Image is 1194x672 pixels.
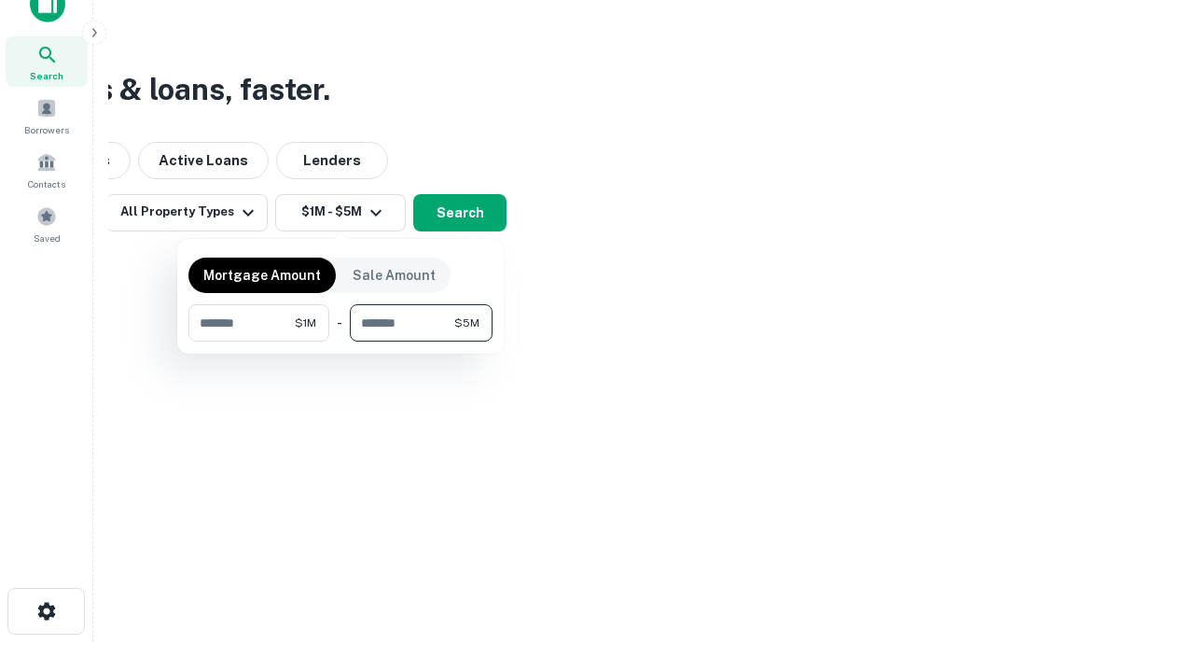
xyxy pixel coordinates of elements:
[295,315,316,331] span: $1M
[454,315,479,331] span: $5M
[1101,523,1194,612] iframe: Chat Widget
[353,265,436,286] p: Sale Amount
[203,265,321,286] p: Mortgage Amount
[337,304,342,342] div: -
